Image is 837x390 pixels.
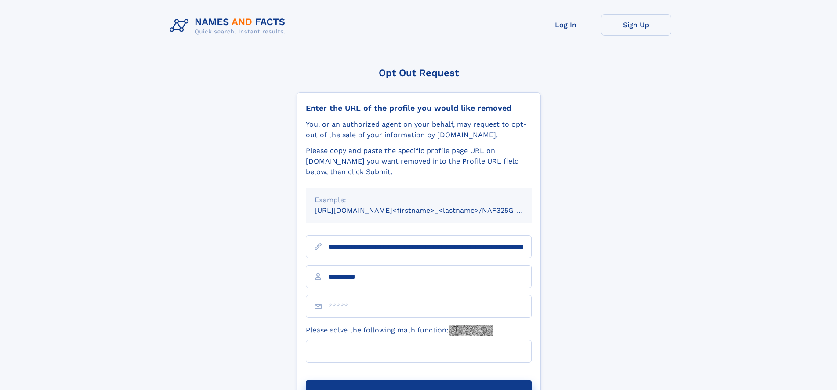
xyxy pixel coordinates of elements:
div: Please copy and paste the specific profile page URL on [DOMAIN_NAME] you want removed into the Pr... [306,146,532,177]
div: Example: [315,195,523,205]
a: Sign Up [601,14,671,36]
a: Log In [531,14,601,36]
img: Logo Names and Facts [166,14,293,38]
div: Opt Out Request [297,67,541,78]
div: Enter the URL of the profile you would like removed [306,103,532,113]
div: You, or an authorized agent on your behalf, may request to opt-out of the sale of your informatio... [306,119,532,140]
small: [URL][DOMAIN_NAME]<firstname>_<lastname>/NAF325G-xxxxxxxx [315,206,548,215]
label: Please solve the following math function: [306,325,493,336]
